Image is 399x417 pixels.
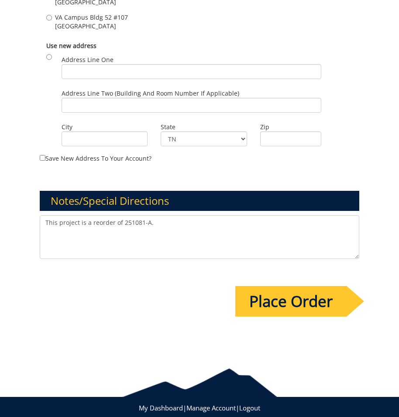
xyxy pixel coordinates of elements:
[62,131,148,146] input: City
[46,15,52,21] input: VA Campus Bldg 52 #107 [GEOGRAPHIC_DATA]
[186,403,236,412] a: Manage Account
[161,123,247,131] label: State
[260,131,321,146] input: Zip
[40,215,359,259] textarea: This project is a reorder of 251081-A.
[40,155,45,161] input: Save new address to your account?
[62,89,321,113] label: Address Line Two (Building and Room Number if applicable)
[55,13,128,22] span: VA Campus Bldg 52 #107
[62,64,321,79] input: Address Line One
[55,22,128,31] span: [GEOGRAPHIC_DATA]
[46,41,96,50] b: Use new address
[139,403,183,412] a: My Dashboard
[235,286,347,317] input: Place Order
[62,55,321,79] label: Address Line One
[62,98,321,113] input: Address Line Two (Building and Room Number if applicable)
[40,191,359,211] h3: Notes/Special Directions
[62,123,148,131] label: City
[260,123,321,131] label: Zip
[239,403,260,412] a: Logout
